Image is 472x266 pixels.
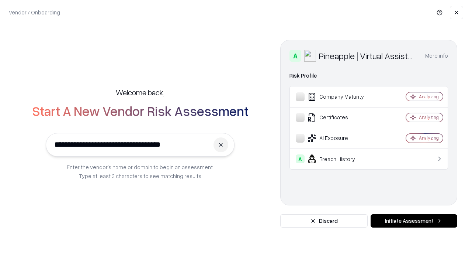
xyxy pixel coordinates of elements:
h2: Start A New Vendor Risk Assessment [32,103,249,118]
div: A [296,154,305,163]
div: Analyzing [419,93,439,100]
div: A [289,50,301,62]
div: Company Maturity [296,92,384,101]
p: Vendor / Onboarding [9,8,60,16]
button: Initiate Assessment [371,214,457,228]
div: AI Exposure [296,134,384,143]
div: Pineapple | Virtual Assistant Agency [319,50,416,62]
p: Enter the vendor’s name or domain to begin an assessment. Type at least 3 characters to see match... [67,163,214,180]
div: Risk Profile [289,71,448,80]
button: More info [425,49,448,62]
div: Analyzing [419,135,439,141]
h5: Welcome back, [116,87,164,98]
div: Certificates [296,113,384,122]
div: Breach History [296,154,384,163]
div: Analyzing [419,114,439,120]
img: Pineapple | Virtual Assistant Agency [304,50,316,62]
button: Discard [280,214,368,228]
